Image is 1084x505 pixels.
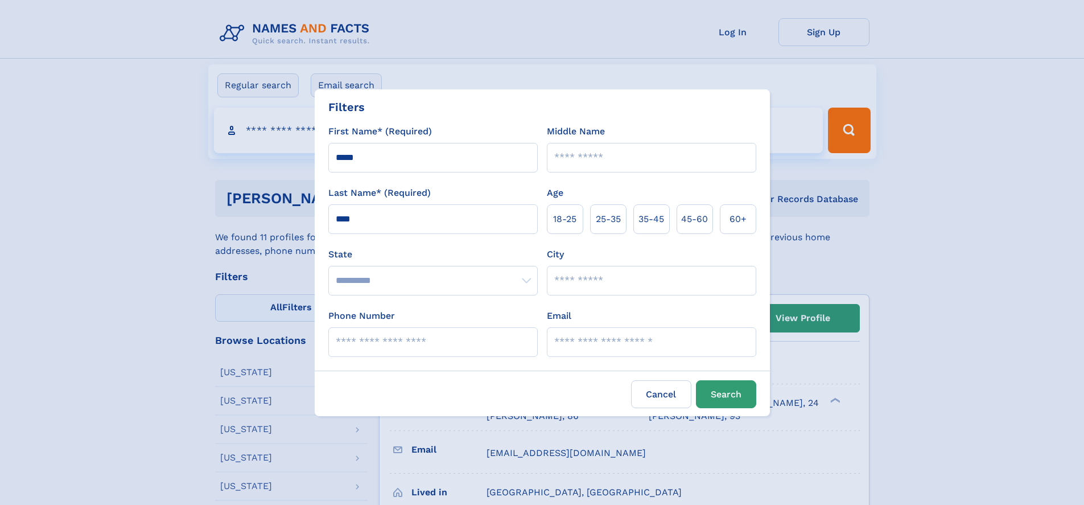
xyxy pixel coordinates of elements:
[696,380,756,408] button: Search
[328,186,431,200] label: Last Name* (Required)
[547,248,564,261] label: City
[547,125,605,138] label: Middle Name
[547,309,571,323] label: Email
[547,186,563,200] label: Age
[328,248,538,261] label: State
[729,212,747,226] span: 60+
[638,212,664,226] span: 35‑45
[553,212,576,226] span: 18‑25
[681,212,708,226] span: 45‑60
[328,309,395,323] label: Phone Number
[596,212,621,226] span: 25‑35
[328,125,432,138] label: First Name* (Required)
[631,380,691,408] label: Cancel
[328,98,365,116] div: Filters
